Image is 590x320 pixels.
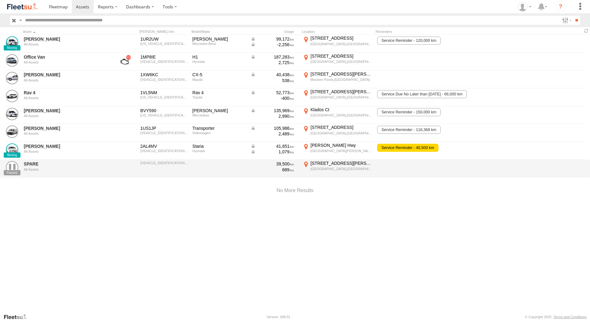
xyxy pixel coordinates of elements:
[24,60,109,64] div: undefined
[302,29,373,34] div: Location
[140,42,188,46] div: W1V44760323897685
[24,90,109,95] a: Rav 4
[24,114,109,118] div: undefined
[377,126,440,134] span: Service Reminder - 116,368 km
[24,54,109,60] a: Office Van
[192,95,246,99] div: Toyota
[6,108,18,120] a: View Asset Details
[377,37,440,45] span: Service Reminder - 120,000 km
[140,125,188,131] div: 1US1JP
[251,167,294,173] div: 689
[140,113,188,117] div: W1V44760323945138
[310,89,372,94] div: [STREET_ADDRESS][PERSON_NAME]
[192,54,246,60] div: H1
[251,72,294,77] div: Data from Vehicle CANbus
[192,36,246,42] div: Vito
[140,78,188,81] div: JM0KF4W2A10875074
[250,29,299,34] div: Usage
[140,36,188,42] div: 1UR2UW
[192,143,246,149] div: Staria
[251,161,294,167] div: 39,500
[583,28,590,34] span: Refresh
[302,125,373,141] label: Click to View Current Location
[267,315,290,319] div: Version: 308.01
[140,108,188,113] div: BVY590
[18,16,23,25] label: Search Query
[310,113,372,117] div: [GEOGRAPHIC_DATA],[GEOGRAPHIC_DATA]
[310,71,372,77] div: [STREET_ADDRESS][PERSON_NAME]
[251,113,294,119] div: 2,990
[140,95,188,99] div: JTMW43FV60D120543
[192,108,246,113] div: Vito
[302,89,373,106] label: Click to View Current Location
[251,42,294,47] div: Data from Vehicle CANbus
[192,42,246,46] div: Mercedes-Benz
[310,142,372,148] div: [PERSON_NAME] Hwy
[3,314,32,320] a: Visit our Website
[192,125,246,131] div: Transporter
[6,2,38,11] img: fleetsu-logo-horizontal.svg
[310,53,372,59] div: [STREET_ADDRESS]
[310,131,372,135] div: [GEOGRAPHIC_DATA],[GEOGRAPHIC_DATA]
[251,90,294,95] div: Data from Vehicle CANbus
[6,54,18,67] a: View Asset Details
[192,29,247,34] div: Model/Make
[302,53,373,70] label: Click to View Current Location
[310,125,372,130] div: [STREET_ADDRESS]
[310,35,372,41] div: [STREET_ADDRESS]
[6,143,18,156] a: View Asset Details
[6,90,18,102] a: View Asset Details
[140,131,188,135] div: WV1ZZZ7HZNH026619
[24,72,109,77] a: [PERSON_NAME]
[310,95,372,99] div: [GEOGRAPHIC_DATA],[GEOGRAPHIC_DATA]
[140,143,188,149] div: 2AL4MV
[192,131,246,135] div: Volkswagen
[554,315,587,319] a: Terms and Conditions
[516,2,534,11] div: Peter Edwardes
[302,107,373,124] label: Click to View Current Location
[140,90,188,95] div: 1VL5NM
[525,315,587,319] div: © Copyright 2025 -
[24,36,109,42] a: [PERSON_NAME]
[310,167,372,171] div: [GEOGRAPHIC_DATA],[GEOGRAPHIC_DATA]
[113,54,136,69] a: View Asset with Fault/s
[377,90,467,98] span: Service Due No Later than 18 Sep 2026 - 66,000 km
[376,29,475,34] div: Reminders
[251,125,294,131] div: Data from Vehicle CANbus
[6,72,18,84] a: View Asset Details
[192,90,246,95] div: Rav 4
[251,143,294,149] div: Data from Vehicle CANbus
[302,142,373,159] label: Click to View Current Location
[140,72,188,77] div: 1XW6KC
[377,144,438,152] span: Service Reminder - 40,500 km
[302,35,373,52] label: Click to View Current Location
[140,60,188,64] div: KMFWBX7KLJU979479
[251,131,294,137] div: 2,489
[251,108,294,113] div: Data from Vehicle CANbus
[310,149,372,153] div: [GEOGRAPHIC_DATA][PERSON_NAME][GEOGRAPHIC_DATA]
[192,72,246,77] div: CX-5
[251,149,294,155] div: Data from Vehicle CANbus
[24,168,109,171] div: undefined
[310,42,372,46] div: [GEOGRAPHIC_DATA],[GEOGRAPHIC_DATA]
[24,150,109,153] div: undefined
[251,54,294,60] div: Data from Vehicle CANbus
[24,78,109,82] div: undefined
[24,42,109,46] div: undefined
[6,125,18,138] a: View Asset Details
[310,77,372,82] div: Moonee Ponds,[GEOGRAPHIC_DATA]
[302,71,373,88] label: Click to View Current Location
[251,95,294,101] div: -400
[377,108,440,116] span: Service Reminder - 150,000 km
[140,161,188,165] div: KMHH551CVJU022444
[310,107,372,112] div: Klados Ct
[251,36,294,42] div: Data from Vehicle CANbus
[24,132,109,135] div: undefined
[556,2,566,12] i: ?
[251,78,294,83] div: 538
[310,160,372,166] div: [STREET_ADDRESS][PERSON_NAME]
[560,16,573,25] label: Search Filter Options
[139,29,189,34] div: [PERSON_NAME]./Vin
[6,161,18,173] a: View Asset Details
[251,60,294,65] div: 2,725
